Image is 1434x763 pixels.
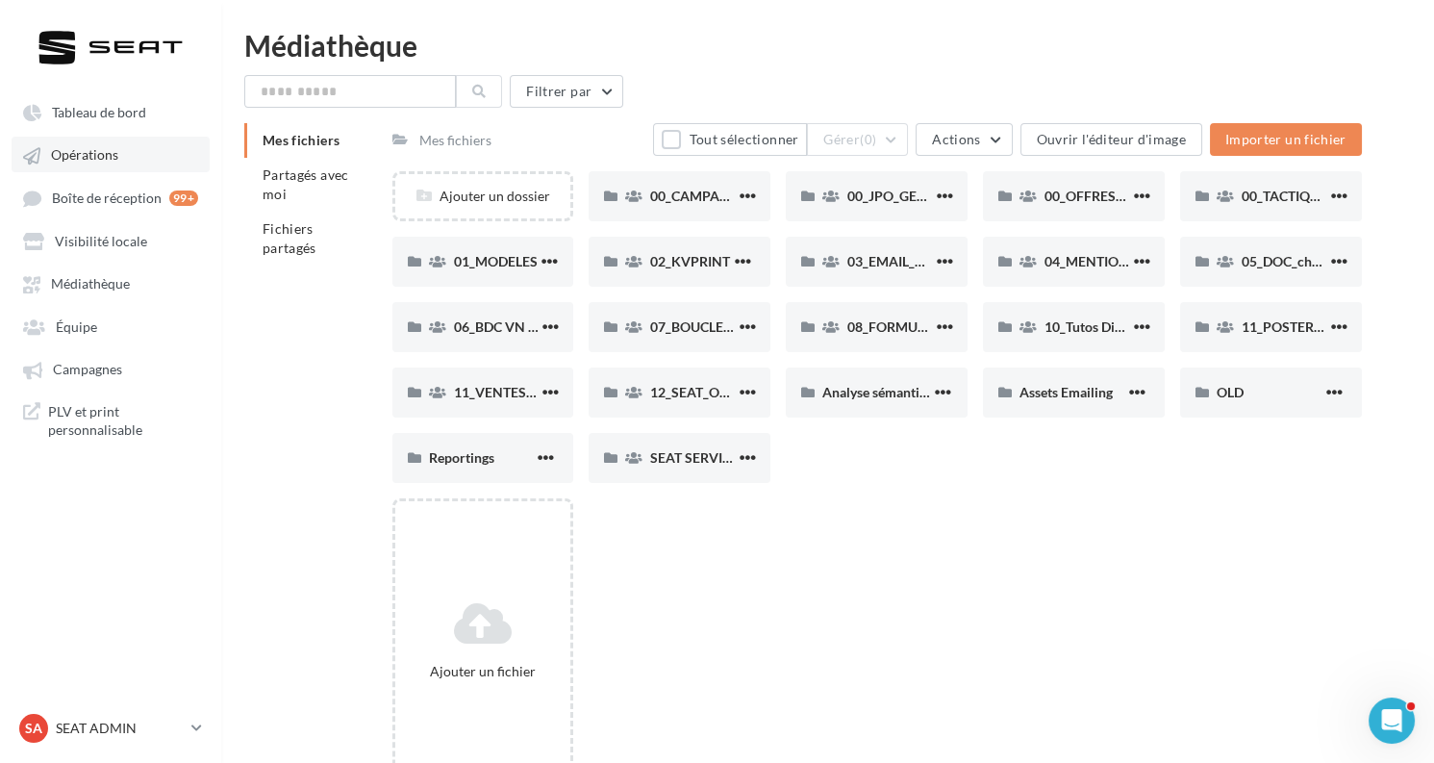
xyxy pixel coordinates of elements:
span: 02_KVPRINT [650,253,730,269]
a: Campagnes [12,351,210,386]
div: Ajouter un dossier [395,187,571,206]
a: Opérations [12,137,210,171]
span: 07_BOUCLE VIDEO ECRAN SHOWROOM [650,318,904,335]
span: 00_TACTIQUE_JUILLET AOÛT [1242,188,1421,204]
span: OLD [1217,384,1244,400]
button: Importer un fichier [1210,123,1362,156]
p: SEAT ADMIN [56,719,184,738]
span: Tableau de bord [52,104,146,120]
span: 00_JPO_GENERIQUE IBIZA ARONA [847,188,1065,204]
span: 03_EMAIL_TEMPLATE HTML SEAT [847,253,1057,269]
span: 11_VENTES PRIVÉES SEAT [454,384,617,400]
div: Médiathèque [244,31,1411,60]
div: Mes fichiers [419,131,491,150]
span: Médiathèque [51,276,130,292]
span: Assets Emailing [1019,384,1113,400]
span: Actions [932,131,980,147]
div: 99+ [169,191,198,206]
span: PLV et print personnalisable [48,402,198,440]
button: Tout sélectionner [653,123,807,156]
span: Opérations [51,147,118,164]
span: Partagés avec moi [263,166,349,202]
iframe: Intercom live chat [1369,698,1415,744]
a: Médiathèque [12,266,210,300]
span: 08_FORMULAIRE DE DEMANDE CRÉATIVE [847,318,1110,335]
span: 01_MODELES [454,253,538,269]
span: Campagnes [53,362,122,378]
span: Fichiers partagés [263,220,316,256]
a: PLV et print personnalisable [12,394,210,447]
span: 04_MENTIONS LEGALES OFFRES PRESSE [1044,253,1299,269]
span: 00_CAMPAGNE_SEPTEMBRE [650,188,830,204]
button: Ouvrir l'éditeur d'image [1020,123,1202,156]
div: Ajouter un fichier [403,662,564,681]
span: (0) [860,132,876,147]
span: Visibilité locale [55,233,147,249]
span: Boîte de réception [52,190,162,206]
span: Analyse sémantique [822,384,942,400]
span: 00_OFFRES_JUILLET AOÛT [1044,188,1210,204]
span: Reportings [429,449,494,466]
span: 12_SEAT_OCCASIONS_GARANTIES [650,384,868,400]
span: 10_Tutos Digitaleo [1044,318,1155,335]
button: Actions [916,123,1012,156]
button: Filtrer par [510,75,623,108]
span: Importer un fichier [1225,131,1346,147]
a: Tableau de bord [12,94,210,129]
button: Gérer(0) [807,123,908,156]
span: SA [25,719,42,738]
span: SEAT SERVICE [650,449,739,466]
span: 06_BDC VN SEAT [454,318,560,335]
span: Mes fichiers [263,132,340,148]
a: Visibilité locale [12,223,210,258]
a: Équipe [12,309,210,343]
span: Équipe [56,318,97,335]
a: Boîte de réception 99+ [12,180,210,216]
span: 11_POSTER ADEME SEAT [1242,318,1398,335]
a: SA SEAT ADMIN [15,710,206,747]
